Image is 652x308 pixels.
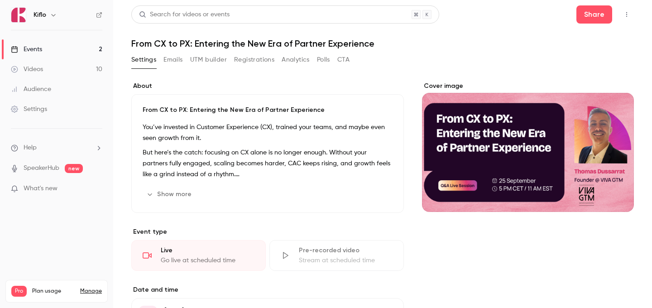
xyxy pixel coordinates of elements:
[32,288,75,295] span: Plan usage
[269,240,404,271] div: Pre-recorded videoStream at scheduled time
[24,184,58,193] span: What's new
[143,147,393,180] p: But here’s the catch: focusing on CX alone is no longer enough. Without your partners fully engag...
[11,105,47,114] div: Settings
[91,185,102,193] iframe: Noticeable Trigger
[80,288,102,295] a: Manage
[24,164,59,173] a: SpeakerHub
[131,227,404,236] p: Event type
[190,53,227,67] button: UTM builder
[576,5,612,24] button: Share
[131,240,266,271] div: LiveGo live at scheduled time
[34,10,46,19] h6: Kiflo
[11,85,51,94] div: Audience
[131,82,404,91] label: About
[24,143,37,153] span: Help
[139,10,230,19] div: Search for videos or events
[422,82,634,212] section: Cover image
[11,286,27,297] span: Pro
[143,187,197,202] button: Show more
[163,53,182,67] button: Emails
[65,164,83,173] span: new
[11,45,42,54] div: Events
[422,82,634,91] label: Cover image
[161,256,254,265] div: Go live at scheduled time
[282,53,310,67] button: Analytics
[11,8,26,22] img: Kiflo
[131,53,156,67] button: Settings
[131,285,404,294] label: Date and time
[234,53,274,67] button: Registrations
[11,143,102,153] li: help-dropdown-opener
[299,256,393,265] div: Stream at scheduled time
[317,53,330,67] button: Polls
[161,246,254,255] div: Live
[143,106,393,115] p: From CX to PX: Entering the New Era of Partner Experience
[11,65,43,74] div: Videos
[131,38,634,49] h1: From CX to PX: Entering the New Era of Partner Experience
[143,122,393,144] p: You’ve invested in Customer Experience (CX), trained your teams, and maybe even seen growth from it.
[299,246,393,255] div: Pre-recorded video
[337,53,350,67] button: CTA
